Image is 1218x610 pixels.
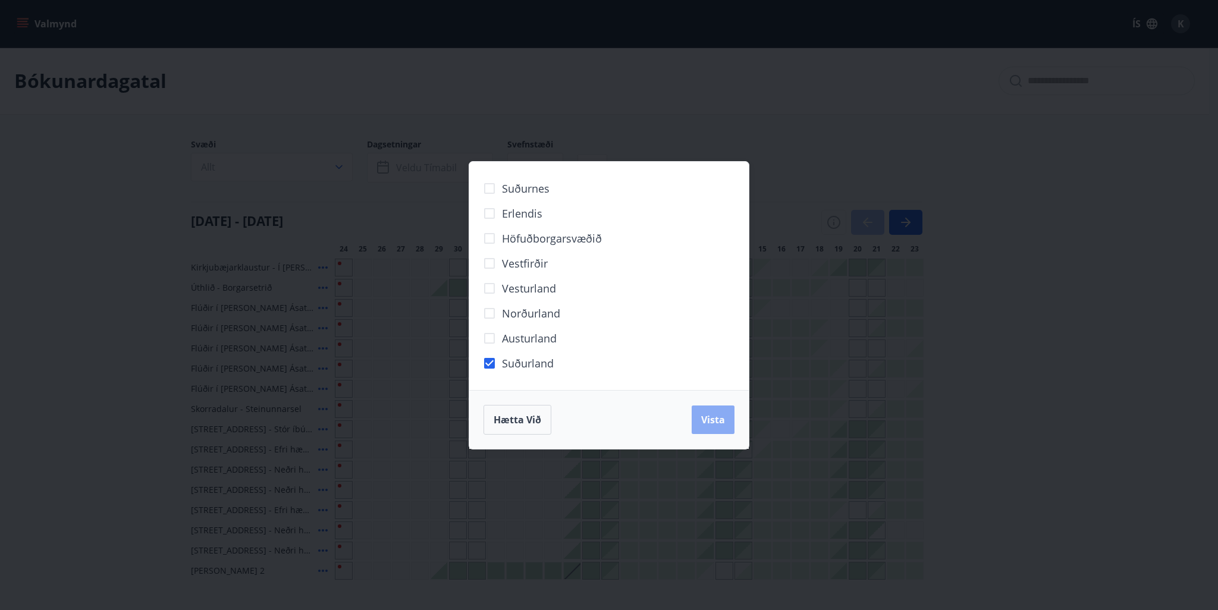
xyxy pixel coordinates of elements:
[484,405,551,435] button: Hætta við
[701,413,725,426] span: Vista
[502,331,557,346] span: Austurland
[502,256,548,271] span: Vestfirðir
[502,281,556,296] span: Vesturland
[502,206,542,221] span: Erlendis
[692,405,734,434] button: Vista
[502,356,554,371] span: Suðurland
[502,181,550,196] span: Suðurnes
[494,413,541,426] span: Hætta við
[502,231,602,246] span: Höfuðborgarsvæðið
[502,306,560,321] span: Norðurland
